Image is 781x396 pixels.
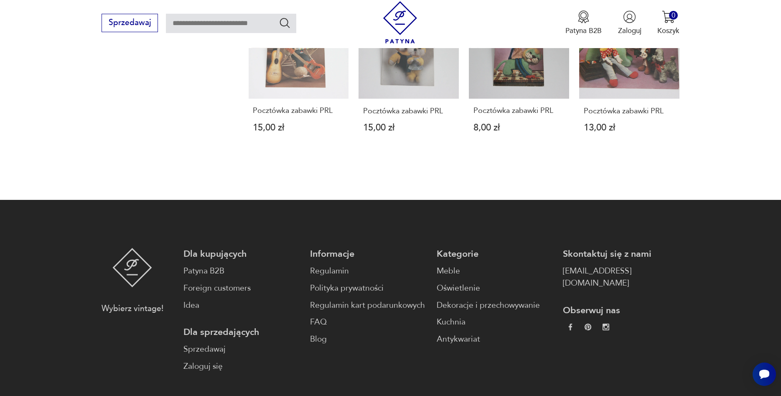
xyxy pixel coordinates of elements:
a: [EMAIL_ADDRESS][DOMAIN_NAME] [563,265,679,289]
a: FAQ [310,316,427,328]
button: 0Koszyk [657,10,679,36]
div: 0 [669,11,678,20]
a: Dekoracje i przechowywanie [437,299,553,312]
img: 37d27d81a828e637adc9f9cb2e3d3a8a.webp [585,324,591,330]
a: Patyna B2B [183,265,300,277]
img: Ikona medalu [577,10,590,23]
img: c2fd9cf7f39615d9d6839a72ae8e59e5.webp [603,324,609,330]
button: Sprzedawaj [102,14,158,32]
p: Informacje [310,248,427,260]
a: Blog [310,333,427,345]
p: 15,00 zł [253,123,344,132]
img: Ikonka użytkownika [623,10,636,23]
button: Patyna B2B [565,10,602,36]
p: Patyna B2B [565,26,602,36]
p: Dla kupujących [183,248,300,260]
p: 15,00 zł [363,123,454,132]
button: Szukaj [279,17,291,29]
p: Wybierz vintage! [102,303,163,315]
a: Foreign customers [183,282,300,294]
p: Kategorie [437,248,553,260]
h3: Pocztówka zabawki PRL [253,107,344,115]
a: Regulamin [310,265,427,277]
a: Idea [183,299,300,312]
p: Dla sprzedających [183,326,300,338]
a: Sprzedawaj [183,343,300,355]
p: Koszyk [657,26,679,36]
p: 8,00 zł [473,123,565,132]
img: Patyna - sklep z meblami i dekoracjami vintage [112,248,152,287]
p: Zaloguj [618,26,641,36]
img: da9060093f698e4c3cedc1453eec5031.webp [567,324,574,330]
a: Kuchnia [437,316,553,328]
p: Obserwuj nas [563,304,679,317]
h3: Pocztówka zabawki PRL [473,107,565,115]
iframe: Smartsupp widget button [753,363,776,386]
button: Zaloguj [618,10,641,36]
h3: Pocztówka zabawki PRL [363,107,454,115]
h3: Pocztówka zabawki PRL [584,107,675,115]
a: Oświetlenie [437,282,553,294]
a: Polityka prywatności [310,282,427,294]
a: Meble [437,265,553,277]
a: Antykwariat [437,333,553,345]
p: 13,00 zł [584,123,675,132]
img: Patyna - sklep z meblami i dekoracjami vintage [379,1,421,43]
a: Zaloguj się [183,360,300,373]
p: Skontaktuj się z nami [563,248,679,260]
a: Sprzedawaj [102,20,158,27]
img: Ikona koszyka [662,10,675,23]
a: Regulamin kart podarunkowych [310,299,427,312]
a: Ikona medaluPatyna B2B [565,10,602,36]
